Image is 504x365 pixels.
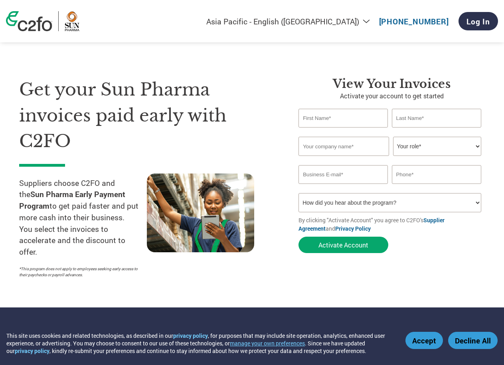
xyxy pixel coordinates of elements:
[298,91,485,101] p: Activate your account to get started
[379,16,449,26] a: [PHONE_NUMBER]
[173,332,208,339] a: privacy policy
[147,174,254,252] img: supply chain worker
[448,332,498,349] button: Decline All
[19,189,125,211] strong: Sun Pharma Early Payment Program
[19,178,147,258] p: Suppliers choose C2FO and the to get paid faster and put more cash into their business. You selec...
[335,225,371,232] a: Privacy Policy
[298,77,485,91] h3: View Your Invoices
[298,185,388,190] div: Inavlid Email Address
[6,11,52,31] img: c2fo logo
[65,11,79,31] img: Sun Pharma
[298,216,485,233] p: By clicking "Activate Account" you agree to C2FO's and
[393,137,481,156] select: Title/Role
[298,157,481,162] div: Invalid company name or company name is too long
[15,347,49,355] a: privacy policy
[298,109,388,128] input: First Name*
[298,237,388,253] button: Activate Account
[298,137,389,156] input: Your company name*
[392,165,481,184] input: Phone*
[230,339,305,347] button: manage your own preferences
[19,266,139,278] p: *This program does not apply to employees seeking early access to their paychecks or payroll adva...
[19,77,275,154] h1: Get your Sun Pharma invoices paid early with C2FO
[392,109,481,128] input: Last Name*
[6,332,394,355] div: This site uses cookies and related technologies, as described in our , for purposes that may incl...
[392,128,481,134] div: Invalid last name or last name is too long
[298,216,445,232] a: Supplier Agreement
[405,332,443,349] button: Accept
[298,128,388,134] div: Invalid first name or first name is too long
[298,165,388,184] input: Invalid Email format
[459,12,498,30] a: Log In
[392,185,481,190] div: Inavlid Phone Number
